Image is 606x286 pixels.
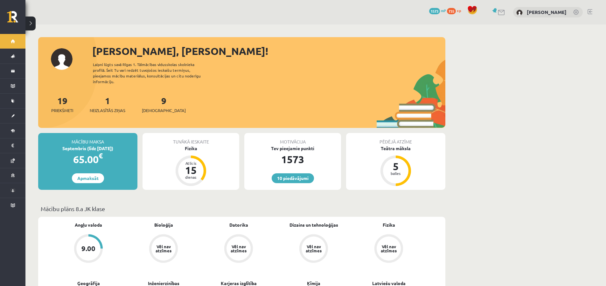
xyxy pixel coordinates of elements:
div: Vēl nav atzīmes [155,244,172,253]
div: Tuvākā ieskaite [143,133,239,145]
div: Laipni lūgts savā Rīgas 1. Tālmācības vidusskolas skolnieka profilā. Šeit Tu vari redzēt tuvojošo... [93,62,212,84]
div: Fizika [143,145,239,152]
a: [PERSON_NAME] [527,9,567,15]
a: 735 xp [447,8,464,13]
img: Eduards Mārcis Ulmanis [516,10,523,16]
a: Fizika Atlicis 15 dienas [143,145,239,187]
a: Bioloģija [154,222,173,228]
div: Motivācija [244,133,341,145]
div: 9.00 [81,245,95,252]
div: dienas [181,175,200,179]
span: Neizlasītās ziņas [90,107,125,114]
span: xp [457,8,461,13]
div: 65.00 [38,152,137,167]
a: Rīgas 1. Tālmācības vidusskola [7,11,25,27]
a: Vēl nav atzīmes [276,234,351,264]
a: Fizika [383,222,395,228]
a: Vēl nav atzīmes [126,234,201,264]
div: Mācību maksa [38,133,137,145]
span: 1573 [429,8,440,14]
a: Dizains un tehnoloģijas [289,222,338,228]
a: 9[DEMOGRAPHIC_DATA] [142,95,186,114]
div: Vēl nav atzīmes [305,244,323,253]
a: 1Neizlasītās ziņas [90,95,125,114]
a: Vēl nav atzīmes [201,234,276,264]
span: Priekšmeti [51,107,73,114]
span: mP [441,8,446,13]
div: 1573 [244,152,341,167]
div: 15 [181,165,200,175]
div: Tev pieejamie punkti [244,145,341,152]
a: Apmaksāt [72,173,104,183]
div: Pēdējā atzīme [346,133,445,145]
a: Teātra māksla 5 balles [346,145,445,187]
a: Angļu valoda [75,222,102,228]
a: 1573 mP [429,8,446,13]
div: Septembris (līdz [DATE]) [38,145,137,152]
div: Teātra māksla [346,145,445,152]
a: 19Priekšmeti [51,95,73,114]
span: 735 [447,8,456,14]
span: [DEMOGRAPHIC_DATA] [142,107,186,114]
a: Vēl nav atzīmes [351,234,426,264]
div: Atlicis [181,161,200,165]
a: 10 piedāvājumi [272,173,314,183]
a: Datorika [229,222,248,228]
span: € [99,151,103,160]
div: Vēl nav atzīmes [380,244,398,253]
div: 5 [386,161,405,171]
div: balles [386,171,405,175]
div: [PERSON_NAME], [PERSON_NAME]! [92,43,445,59]
p: Mācību plāns 8.a JK klase [41,204,443,213]
div: Vēl nav atzīmes [230,244,247,253]
a: 9.00 [51,234,126,264]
